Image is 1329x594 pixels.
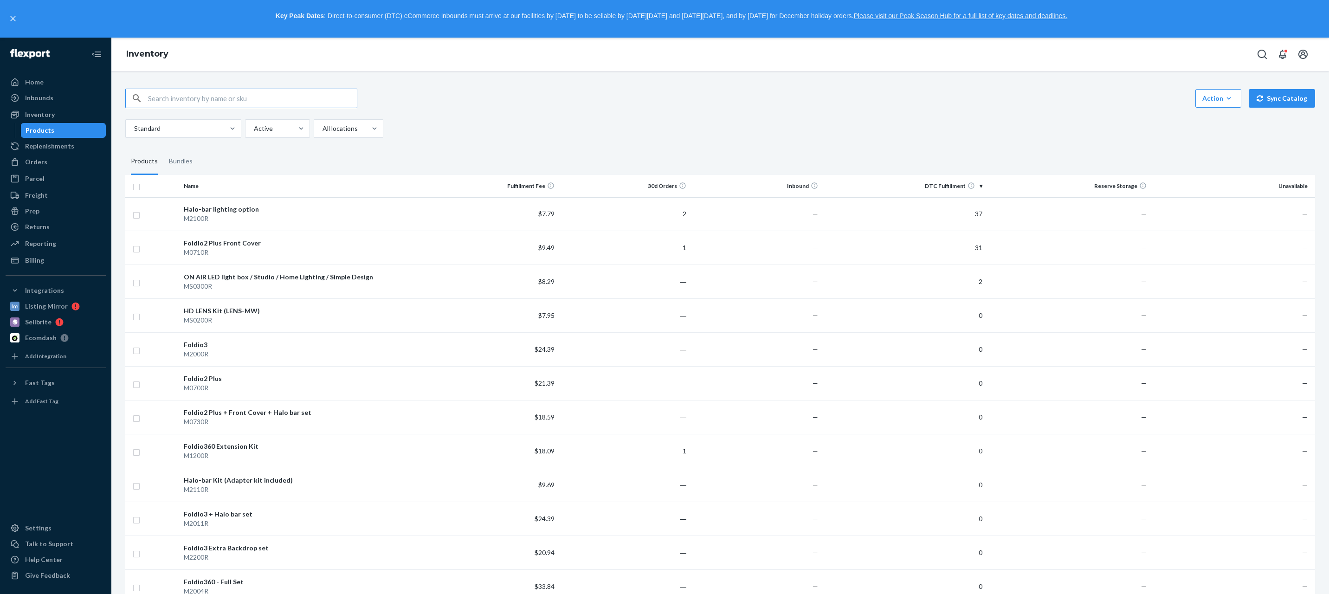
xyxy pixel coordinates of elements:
div: Give Feedback [25,571,70,580]
span: — [813,379,818,387]
th: Fulfillment Fee [427,175,559,197]
th: Unavailable [1150,175,1315,197]
div: Foldio3 Extra Backdrop set [184,543,423,553]
span: — [1141,447,1147,455]
span: — [1302,278,1308,285]
div: Orders [25,157,47,167]
span: — [1302,413,1308,421]
td: 0 [822,299,986,333]
span: — [813,515,818,523]
span: — [1302,447,1308,455]
a: Inventory [126,49,168,59]
div: Foldio3 + Halo bar set [184,510,423,519]
td: 0 [822,367,986,400]
span: — [1302,582,1308,590]
span: — [1141,311,1147,319]
a: Home [6,75,106,90]
div: Integrations [25,286,64,295]
button: Open Search Box [1253,45,1271,64]
td: ― [558,502,690,536]
input: Standard [133,124,134,133]
div: Reporting [25,239,56,248]
div: M2011R [184,519,423,528]
input: Search inventory by name or sku [148,89,357,108]
div: Foldio2 Plus [184,374,423,383]
span: $18.59 [535,413,555,421]
a: Freight [6,188,106,203]
td: 0 [822,400,986,434]
div: Replenishments [25,142,74,151]
div: M0700R [184,383,423,393]
span: Chat [20,6,39,15]
div: Foldio360 - Full Set [184,577,423,587]
div: Help Center [25,555,63,564]
button: Give Feedback [6,568,106,583]
a: Add Integration [6,349,106,364]
td: 31 [822,231,986,265]
span: $24.39 [535,345,555,353]
div: Foldio360 Extension Kit [184,442,423,451]
input: All locations [322,124,323,133]
div: M1200R [184,451,423,460]
div: Add Fast Tag [25,397,58,405]
a: Replenishments [6,139,106,154]
span: — [813,311,818,319]
span: — [1302,345,1308,353]
td: ― [558,299,690,333]
a: Billing [6,253,106,268]
a: Ecomdash [6,330,106,345]
button: Action [1195,89,1241,108]
td: ― [558,265,690,299]
td: ― [558,367,690,400]
div: Inbounds [25,93,53,103]
div: HD LENS Kit (LENS-MW) [184,306,423,316]
div: MS0200R [184,316,423,325]
th: 30d Orders [558,175,690,197]
span: — [1141,413,1147,421]
a: Returns [6,220,106,234]
span: — [1141,210,1147,218]
div: ON AIR LED light box / Studio / Home Lighting / Simple Design [184,272,423,282]
span: $21.39 [535,379,555,387]
div: Products [26,126,54,135]
span: — [1141,549,1147,556]
span: $7.79 [538,210,555,218]
div: Action [1202,94,1234,103]
span: $18.09 [535,447,555,455]
button: Integrations [6,283,106,298]
div: Products [131,149,158,175]
div: MS0300R [184,282,423,291]
div: Foldio2 Plus + Front Cover + Halo bar set [184,408,423,417]
span: — [1141,515,1147,523]
a: Parcel [6,171,106,186]
div: Foldio2 Plus Front Cover [184,239,423,248]
a: Help Center [6,552,106,567]
div: Foldio3 [184,340,423,349]
button: Open notifications [1273,45,1292,64]
th: Name [180,175,427,197]
div: Ecomdash [25,333,57,342]
td: ― [558,400,690,434]
div: Parcel [25,174,45,183]
div: M2200R [184,553,423,562]
div: Sellbrite [25,317,52,327]
a: Add Fast Tag [6,394,106,409]
a: Settings [6,521,106,536]
span: — [1141,582,1147,590]
span: — [1141,379,1147,387]
td: ― [558,468,690,502]
td: 2 [822,265,986,299]
div: Halo-bar Kit (Adapter kit included) [184,476,423,485]
button: close, [8,14,18,23]
a: Please visit our Peak Season Hub for a full list of key dates and deadlines. [853,12,1067,19]
th: Reserve Storage [986,175,1150,197]
td: 1 [558,434,690,468]
div: M2110R [184,485,423,494]
div: Talk to Support [25,539,73,549]
a: Reporting [6,236,106,251]
span: — [1302,549,1308,556]
td: 37 [822,197,986,231]
div: Home [25,77,44,87]
div: Add Integration [25,352,66,360]
td: 2 [558,197,690,231]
